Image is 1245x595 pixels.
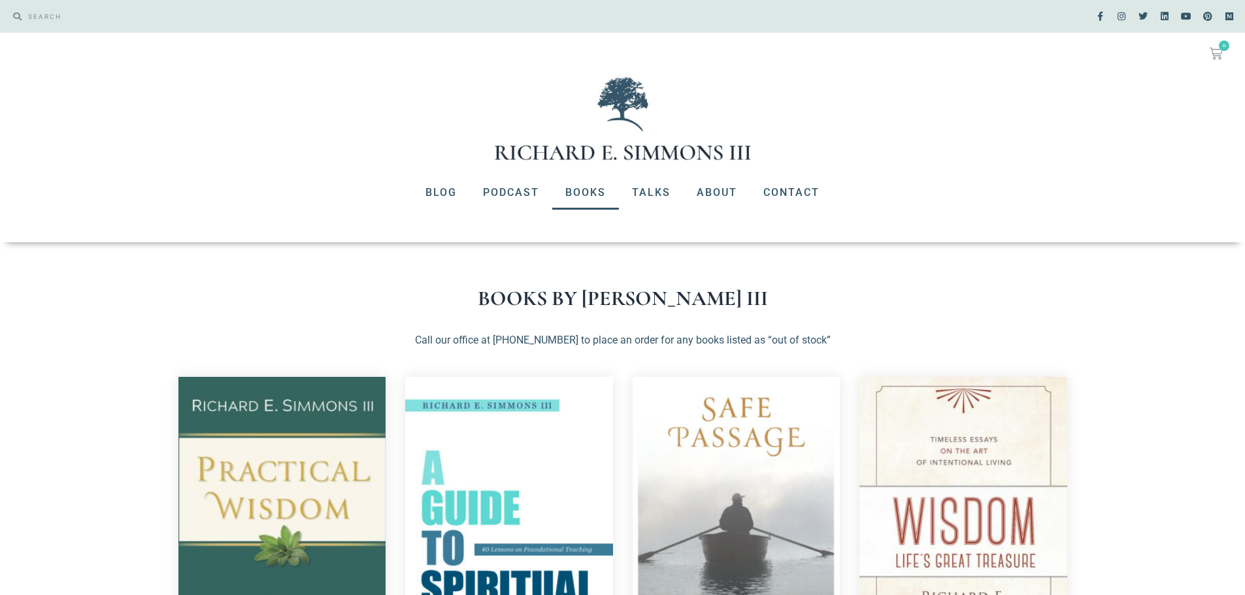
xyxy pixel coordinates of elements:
a: 0 [1194,39,1238,68]
input: SEARCH [22,7,616,26]
h1: Books by [PERSON_NAME] III [178,288,1067,309]
a: Blog [412,176,470,210]
a: Books [552,176,619,210]
span: 0 [1219,40,1229,51]
a: About [684,176,750,210]
a: Talks [619,176,684,210]
a: Podcast [470,176,552,210]
a: Contact [750,176,833,210]
p: Call our office at [PHONE_NUMBER] to place an order for any books listed as “out of stock” [178,332,1067,348]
